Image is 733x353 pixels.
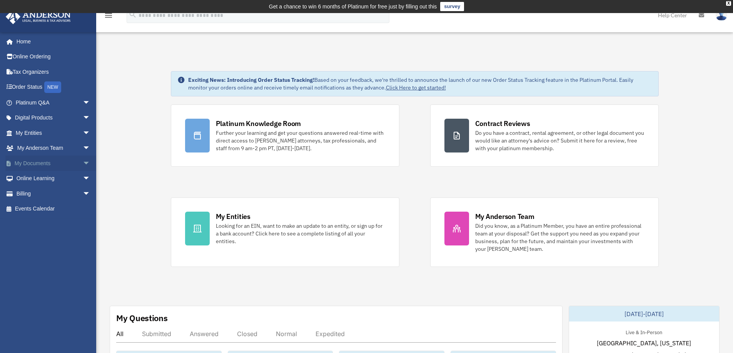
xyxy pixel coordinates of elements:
[440,2,464,11] a: survey
[83,171,98,187] span: arrow_drop_down
[129,10,137,19] i: search
[716,10,727,21] img: User Pic
[475,212,534,221] div: My Anderson Team
[116,312,168,324] div: My Questions
[5,156,102,171] a: My Documentsarrow_drop_down
[216,129,385,152] div: Further your learning and get your questions answered real-time with direct access to [PERSON_NAM...
[5,80,102,95] a: Order StatusNEW
[430,104,659,167] a: Contract Reviews Do you have a contract, rental agreement, or other legal document you would like...
[597,338,691,348] span: [GEOGRAPHIC_DATA], [US_STATE]
[216,119,301,128] div: Platinum Knowledge Room
[5,125,102,141] a: My Entitiesarrow_drop_down
[5,201,102,217] a: Events Calendar
[386,84,446,91] a: Click Here to get started!
[475,222,645,253] div: Did you know, as a Platinum Member, you have an entire professional team at your disposal? Get th...
[430,197,659,267] a: My Anderson Team Did you know, as a Platinum Member, you have an entire professional team at your...
[83,125,98,141] span: arrow_drop_down
[5,171,102,186] a: Online Learningarrow_drop_down
[316,330,345,338] div: Expedited
[5,64,102,80] a: Tax Organizers
[5,110,102,126] a: Digital Productsarrow_drop_down
[188,76,652,91] div: Based on your feedback, we're thrilled to announce the launch of our new Order Status Tracking fe...
[142,330,171,338] div: Submitted
[44,81,61,93] div: NEW
[269,2,437,11] div: Get a chance to win 6 months of Platinum for free just by filling out this
[276,330,297,338] div: Normal
[569,306,719,322] div: [DATE]-[DATE]
[216,222,385,245] div: Looking for an EIN, want to make an update to an entity, or sign up for a bank account? Click her...
[619,328,668,336] div: Live & In-Person
[188,76,314,83] strong: Exciting News: Introducing Order Status Tracking!
[726,1,731,6] div: close
[5,95,102,110] a: Platinum Q&Aarrow_drop_down
[5,186,102,201] a: Billingarrow_drop_down
[216,212,250,221] div: My Entities
[104,13,113,20] a: menu
[171,104,399,167] a: Platinum Knowledge Room Further your learning and get your questions answered real-time with dire...
[3,9,73,24] img: Anderson Advisors Platinum Portal
[83,186,98,202] span: arrow_drop_down
[475,129,645,152] div: Do you have a contract, rental agreement, or other legal document you would like an attorney's ad...
[83,110,98,126] span: arrow_drop_down
[171,197,399,267] a: My Entities Looking for an EIN, want to make an update to an entity, or sign up for a bank accoun...
[5,49,102,65] a: Online Ordering
[116,330,124,338] div: All
[83,95,98,111] span: arrow_drop_down
[190,330,219,338] div: Answered
[237,330,257,338] div: Closed
[83,156,98,171] span: arrow_drop_down
[475,119,530,128] div: Contract Reviews
[5,34,98,49] a: Home
[5,141,102,156] a: My Anderson Teamarrow_drop_down
[83,141,98,156] span: arrow_drop_down
[104,11,113,20] i: menu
